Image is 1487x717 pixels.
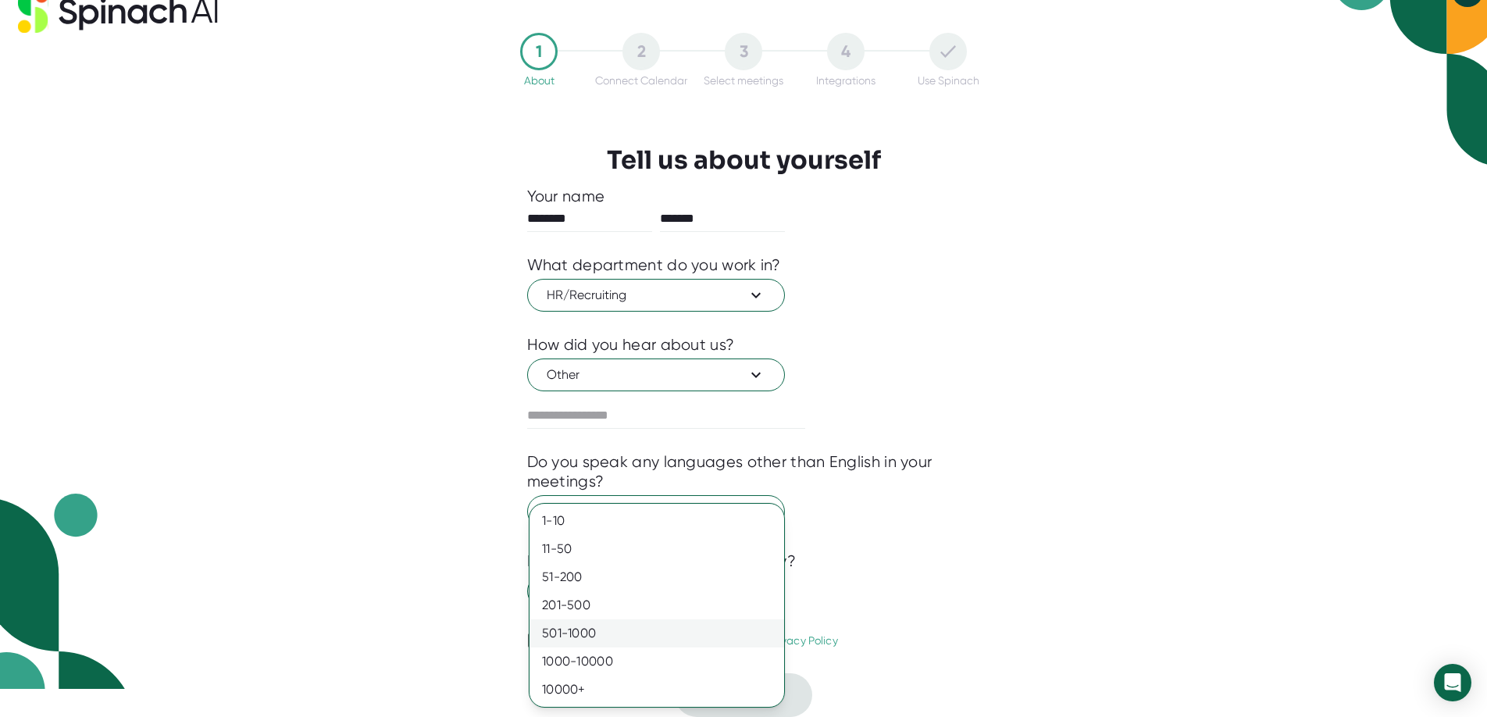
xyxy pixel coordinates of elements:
[530,591,784,619] div: 201-500
[530,563,784,591] div: 51-200
[530,619,784,647] div: 501-1000
[530,647,784,676] div: 1000-10000
[530,535,784,563] div: 11-50
[1434,664,1471,701] div: Open Intercom Messenger
[530,507,784,535] div: 1-10
[530,676,784,704] div: 10000+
